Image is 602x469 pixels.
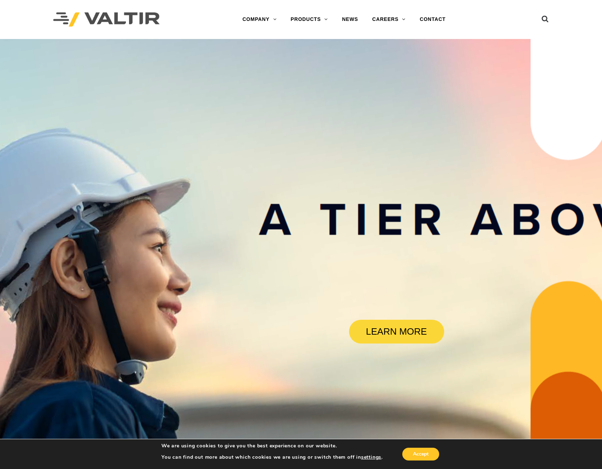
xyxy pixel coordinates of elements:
[335,12,365,27] a: NEWS
[402,448,439,460] button: Accept
[283,12,335,27] a: PRODUCTS
[365,12,413,27] a: CAREERS
[53,12,160,27] img: Valtir
[413,12,453,27] a: CONTACT
[235,12,283,27] a: COMPANY
[349,320,444,344] a: LEARN MORE
[161,443,383,449] p: We are using cookies to give you the best experience on our website.
[161,454,383,460] p: You can find out more about which cookies we are using or switch them off in .
[361,454,381,460] button: settings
